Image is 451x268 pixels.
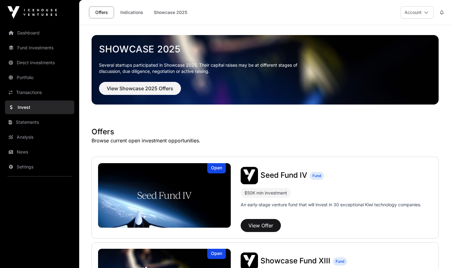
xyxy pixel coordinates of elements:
[420,238,451,268] iframe: Chat Widget
[5,145,74,159] a: News
[5,130,74,144] a: Analysis
[5,100,74,114] a: Invest
[5,115,74,129] a: Statements
[244,189,287,197] div: $50K min investment
[241,188,291,198] div: $50K min investment
[98,163,231,228] img: Seed Fund IV
[99,62,307,74] p: Several startups participated in Showcase 2025. Their capital raises may be at different stages o...
[260,257,330,265] a: Showcase Fund XIII
[241,202,421,208] p: An early-stage venture fund that will invest in 30 exceptional Kiwi technology companies.
[241,167,258,184] img: Seed Fund IV
[260,256,330,265] span: Showcase Fund XIII
[401,6,434,19] button: Account
[116,7,147,18] a: Indications
[99,88,181,94] a: View Showcase 2025 Offers
[260,172,307,180] a: Seed Fund IV
[99,82,181,95] button: View Showcase 2025 Offers
[5,71,74,84] a: Portfolio
[5,160,74,174] a: Settings
[5,86,74,99] a: Transactions
[89,7,114,18] a: Offers
[241,219,281,232] button: View Offer
[260,171,307,180] span: Seed Fund IV
[312,173,321,178] span: Fund
[98,163,231,228] a: Seed Fund IVOpen
[207,249,226,259] div: Open
[5,41,74,55] a: Fund Investments
[92,127,439,137] h1: Offers
[150,7,191,18] a: Showcase 2025
[92,137,439,144] p: Browse current open investment opportunities.
[207,163,226,173] div: Open
[5,56,74,69] a: Direct Investments
[92,35,439,105] img: Showcase 2025
[107,85,173,92] span: View Showcase 2025 Offers
[336,259,344,264] span: Fund
[5,26,74,40] a: Dashboard
[99,43,431,55] a: Showcase 2025
[7,6,57,19] img: Icehouse Ventures Logo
